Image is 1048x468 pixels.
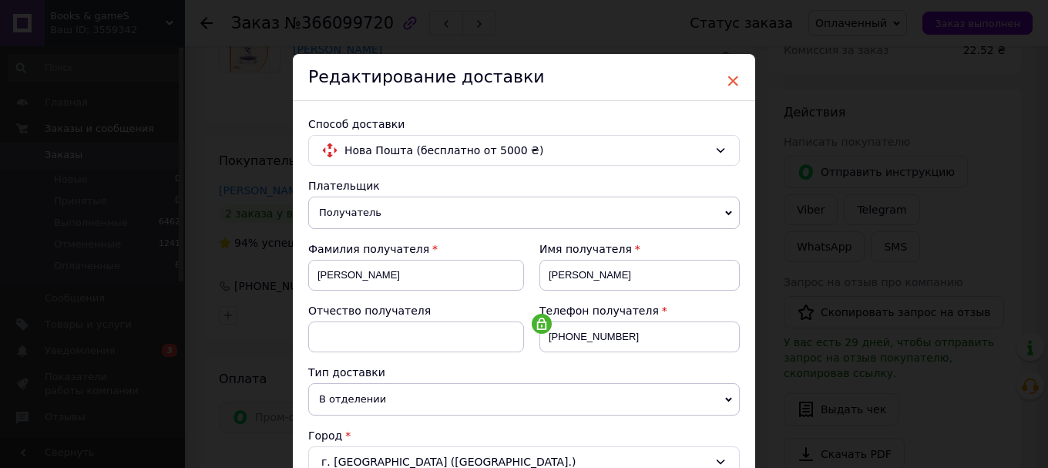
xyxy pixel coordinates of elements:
span: Нова Пошта (бесплатно от 5000 ₴) [344,142,708,159]
div: Город [308,428,740,443]
span: Тип доставки [308,366,385,379]
input: +380 [539,322,740,352]
span: Телефон получателя [539,305,659,317]
span: Получатель [308,197,740,229]
div: Редактирование доставки [293,54,755,101]
span: Фамилия получателя [308,243,429,255]
span: Имя получателя [539,243,632,255]
div: Способ доставки [308,116,740,132]
span: В отделении [308,383,740,416]
span: Отчество получателя [308,305,431,317]
span: × [726,68,740,94]
span: Плательщик [308,180,380,192]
